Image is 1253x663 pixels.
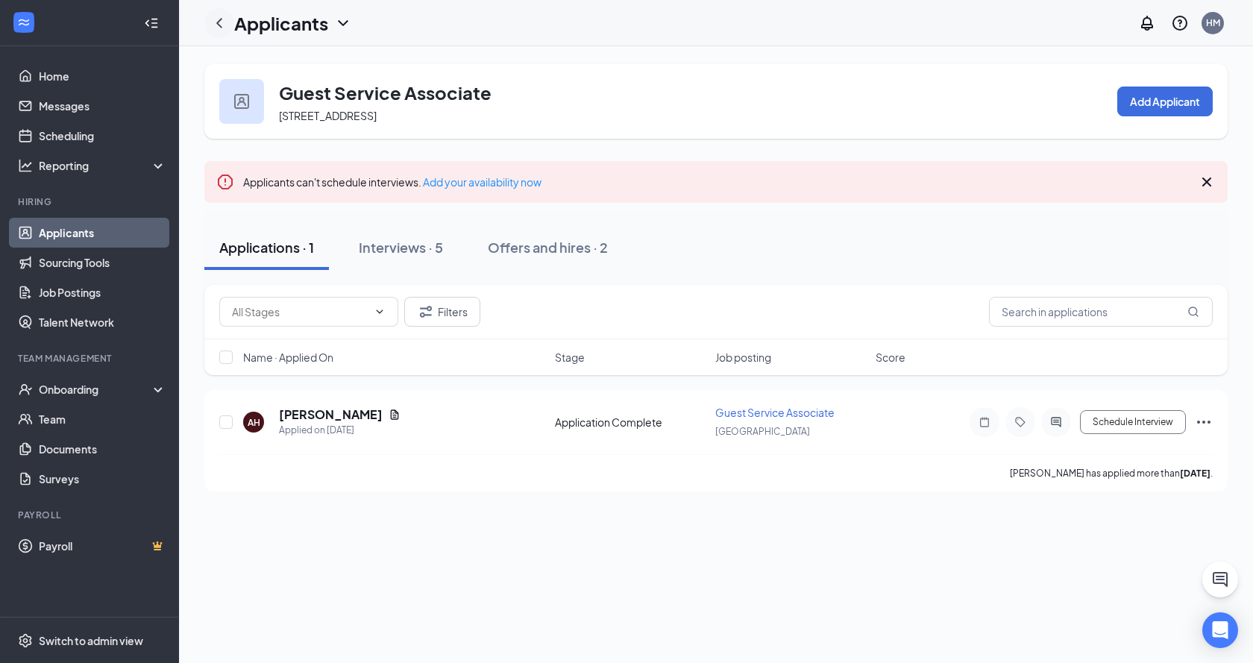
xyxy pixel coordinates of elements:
a: Documents [39,434,166,464]
svg: Collapse [144,16,159,31]
svg: Notifications [1138,14,1156,32]
a: Messages [39,91,166,121]
div: Open Intercom Messenger [1202,612,1238,648]
a: Add your availability now [423,175,541,189]
b: [DATE] [1180,468,1210,479]
input: Search in applications [989,297,1213,327]
span: Job posting [715,350,771,365]
div: Application Complete [555,415,706,430]
svg: Tag [1011,416,1029,428]
svg: Ellipses [1195,413,1213,431]
svg: Analysis [18,158,33,173]
a: Home [39,61,166,91]
a: PayrollCrown [39,531,166,561]
div: HM [1206,16,1220,29]
svg: Filter [417,303,435,321]
svg: Settings [18,633,33,648]
button: Filter Filters [404,297,480,327]
svg: WorkstreamLogo [16,15,31,30]
a: Scheduling [39,121,166,151]
span: Name · Applied On [243,350,333,365]
a: Job Postings [39,277,166,307]
span: Applicants can't schedule interviews. [243,175,541,189]
h5: [PERSON_NAME] [279,406,383,423]
div: Team Management [18,352,163,365]
svg: ChatActive [1211,571,1229,588]
div: Interviews · 5 [359,238,443,257]
svg: ActiveChat [1047,416,1065,428]
svg: QuestionInfo [1171,14,1189,32]
h3: Guest Service Associate [279,80,492,105]
span: [GEOGRAPHIC_DATA] [715,426,810,437]
div: Hiring [18,195,163,208]
div: Offers and hires · 2 [488,238,608,257]
span: Score [876,350,905,365]
svg: Cross [1198,173,1216,191]
a: Talent Network [39,307,166,337]
h1: Applicants [234,10,328,36]
div: Payroll [18,509,163,521]
input: All Stages [232,304,368,320]
a: Team [39,404,166,434]
svg: ChevronDown [374,306,386,318]
img: user icon [234,94,249,109]
svg: UserCheck [18,382,33,397]
svg: Note [976,416,993,428]
p: [PERSON_NAME] has applied more than . [1010,467,1213,480]
svg: Error [216,173,234,191]
a: Sourcing Tools [39,248,166,277]
a: Applicants [39,218,166,248]
button: ChatActive [1202,562,1238,597]
button: Schedule Interview [1080,410,1186,434]
div: AH [248,416,260,429]
div: Onboarding [39,382,154,397]
div: Switch to admin view [39,633,143,648]
svg: Document [389,409,401,421]
a: Surveys [39,464,166,494]
div: Applications · 1 [219,238,314,257]
svg: MagnifyingGlass [1187,306,1199,318]
span: Stage [555,350,585,365]
span: [STREET_ADDRESS] [279,109,377,122]
div: Applied on [DATE] [279,423,401,438]
div: Reporting [39,158,167,173]
button: Add Applicant [1117,87,1213,116]
svg: ChevronLeft [210,14,228,32]
span: Guest Service Associate [715,406,835,419]
svg: ChevronDown [334,14,352,32]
